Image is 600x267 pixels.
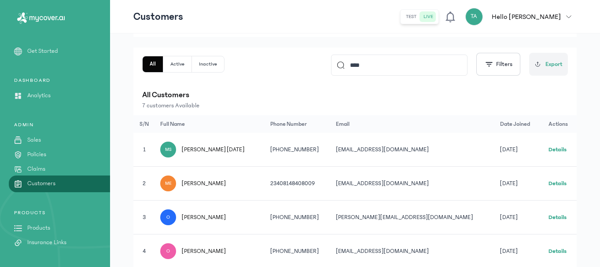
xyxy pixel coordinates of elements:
[270,180,315,187] span: 23408148408009
[27,150,46,159] p: Policies
[143,146,146,153] span: 1
[545,60,563,69] span: Export
[133,10,183,24] p: Customers
[495,201,544,234] td: [DATE]
[27,91,51,100] p: Analytics
[495,167,544,201] td: [DATE]
[160,176,176,191] div: ME
[160,243,176,259] div: O
[336,146,429,153] span: [EMAIL_ADDRESS][DOMAIN_NAME]
[143,248,146,254] span: 4
[265,115,331,133] th: Phone Number
[181,179,226,188] span: [PERSON_NAME]
[160,209,176,225] div: O
[336,180,429,187] span: [EMAIL_ADDRESS][DOMAIN_NAME]
[548,180,567,187] a: Details
[270,248,319,254] span: [PHONE_NUMBER]
[27,47,58,56] p: Get Started
[155,115,265,133] th: Full Name
[465,8,483,26] div: TA
[181,145,244,154] span: [PERSON_NAME] [DATE]
[548,248,567,254] a: Details
[163,56,192,72] button: Active
[492,11,561,22] p: Hello [PERSON_NAME]
[543,115,577,133] th: Actions
[476,53,520,76] button: Filters
[143,214,146,220] span: 3
[420,11,437,22] button: live
[143,56,163,72] button: All
[192,56,224,72] button: Inactive
[181,247,226,256] span: [PERSON_NAME]
[181,213,226,222] span: [PERSON_NAME]
[27,179,55,188] p: Customers
[336,214,473,220] span: [PERSON_NAME][EMAIL_ADDRESS][DOMAIN_NAME]
[270,146,319,153] span: [PHONE_NUMBER]
[402,11,420,22] button: test
[548,146,567,153] a: Details
[27,165,45,174] p: Claims
[27,223,50,233] p: Products
[548,214,567,220] a: Details
[495,133,544,167] td: [DATE]
[160,142,176,157] div: MS
[142,89,568,101] p: All Customers
[336,248,429,254] span: [EMAIL_ADDRESS][DOMAIN_NAME]
[495,115,544,133] th: Date joined
[465,8,577,26] button: TAHello [PERSON_NAME]
[529,53,568,76] button: Export
[143,180,146,187] span: 2
[331,115,495,133] th: Email
[142,101,568,110] p: 7 customers Available
[133,115,155,133] th: S/N
[270,214,319,220] span: [PHONE_NUMBER]
[27,135,41,145] p: Sales
[27,238,66,247] p: Insurance Links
